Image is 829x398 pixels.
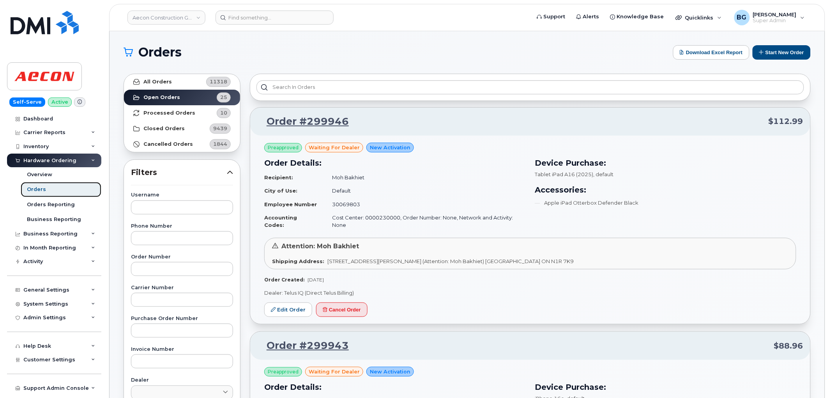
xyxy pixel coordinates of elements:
strong: Open Orders [143,94,180,101]
a: Processed Orders10 [124,105,240,121]
button: Start New Order [753,45,811,60]
label: Dealer [131,378,233,383]
span: Attention: Moh Bakhiet [281,242,359,250]
td: Moh Bakhiet [325,171,525,184]
p: Dealer: Telus IQ (Direct Telus Billing) [264,289,796,297]
label: Order Number [131,255,233,260]
a: Cancelled Orders1844 [124,136,240,152]
strong: Accounting Codes: [264,214,297,228]
h3: Device Purchase: [535,157,797,169]
span: 11318 [210,78,227,85]
input: Search in orders [256,80,804,94]
label: Phone Number [131,224,233,229]
span: [STREET_ADDRESS][PERSON_NAME] (Attention: Moh Bakhiet) [GEOGRAPHIC_DATA] ON N1R 7K9 [327,258,574,264]
span: Filters [131,167,227,178]
strong: Employee Number [264,201,317,207]
span: 1844 [213,140,227,148]
a: Open Orders25 [124,90,240,105]
td: Default [325,184,525,198]
span: 25 [220,94,227,101]
a: Edit Order [264,302,312,317]
label: Username [131,193,233,198]
strong: Order Created: [264,277,304,283]
strong: Shipping Address: [272,258,324,264]
a: Order #299943 [257,339,349,353]
span: Preapproved [268,144,299,151]
td: 30069803 [325,198,525,211]
h3: Accessories: [535,184,797,196]
a: Closed Orders9439 [124,121,240,136]
span: New Activation [370,144,410,151]
h3: Device Purchase: [535,381,797,393]
li: Apple iPad Otterbox Defender Black [535,199,797,207]
label: Carrier Number [131,285,233,290]
span: waiting for dealer [309,368,360,375]
strong: City of Use: [264,188,297,194]
span: , default [594,171,614,177]
strong: Closed Orders [143,126,185,132]
span: Tablet iPad A16 (2025) [535,171,594,177]
span: waiting for dealer [309,144,360,151]
strong: Cancelled Orders [143,141,193,147]
strong: All Orders [143,79,172,85]
span: $112.99 [769,116,803,127]
span: 10 [220,109,227,117]
span: New Activation [370,368,410,375]
a: Order #299946 [257,115,349,129]
h3: Order Details: [264,157,526,169]
label: Invoice Number [131,347,233,352]
strong: Recipient: [264,174,293,180]
span: Orders [138,46,182,58]
h3: Order Details: [264,381,526,393]
span: $88.96 [774,340,803,352]
button: Cancel Order [316,302,368,317]
strong: Processed Orders [143,110,195,116]
a: All Orders11318 [124,74,240,90]
td: Cost Center: 0000230000, Order Number: None, Network and Activity: None [325,211,525,232]
span: Preapproved [268,368,299,375]
span: [DATE] [308,277,324,283]
span: 9439 [213,125,227,132]
label: Purchase Order Number [131,316,233,321]
button: Download Excel Report [673,45,749,60]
